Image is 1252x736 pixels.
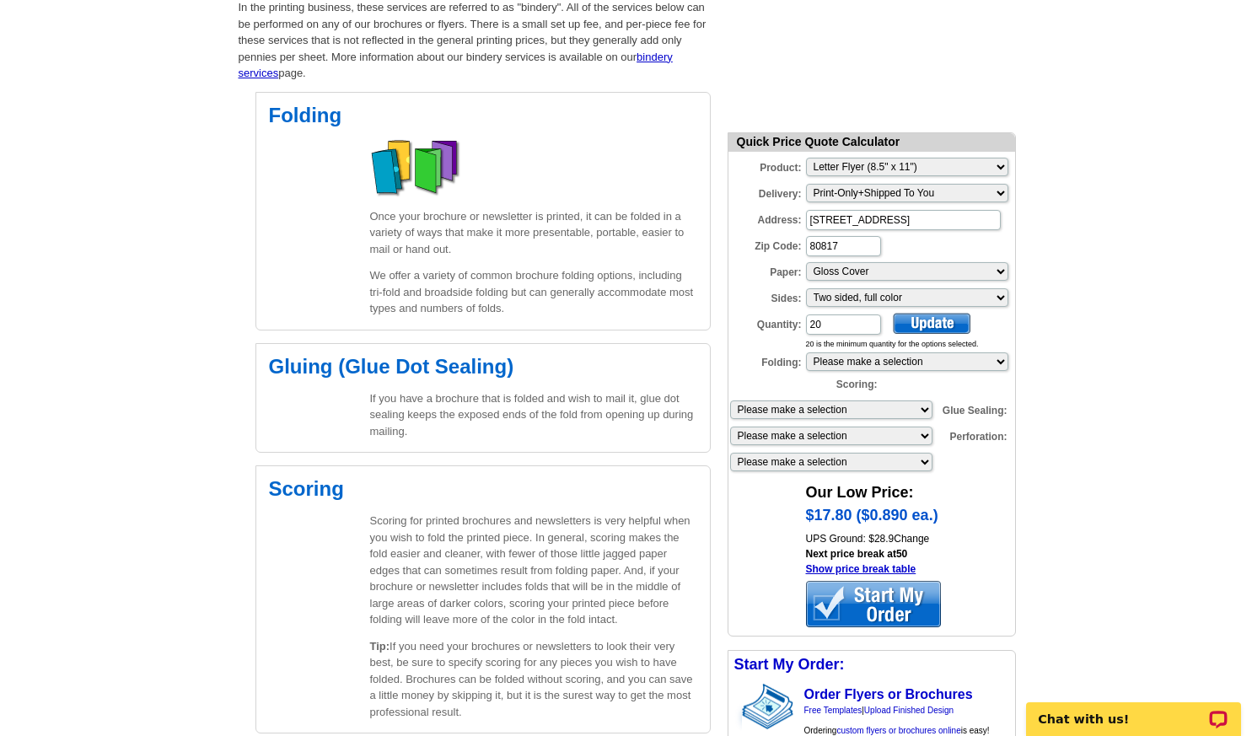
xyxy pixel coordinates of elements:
[269,105,697,126] h2: Folding
[804,687,973,701] a: Order Flyers or Brochures
[728,208,804,228] label: Address:
[370,640,390,653] span: Tip:
[728,182,804,201] label: Delivery:
[728,351,804,370] label: Folding:
[370,208,697,258] p: Once your brochure or newsletter is printed, it can be folded in a variety of ways that make it m...
[1015,683,1252,736] iframe: LiveChat chat widget
[728,156,804,175] label: Product:
[836,726,960,735] a: custom flyers or brochures online
[728,261,804,280] label: Paper:
[804,706,990,735] span: | Ordering is easy!
[370,267,697,317] p: We offer a variety of common brochure folding options, including tri-fold and broadside folding b...
[806,504,1015,531] div: $17.80 ($0.890 ea.)
[806,473,1015,504] div: Our Low Price:
[896,548,907,560] a: 50
[806,531,1015,546] div: UPS Ground: $28.9
[864,706,954,715] a: Upload Finished Design
[804,706,862,715] a: Free Templates
[370,638,697,721] p: If you need your brochures or newsletters to look their very best, be sure to specify scoring for...
[934,425,1010,444] label: Perforation:
[728,679,742,734] img: background image for brochures and flyers arrow
[806,563,916,575] a: Show price break table
[806,546,1015,577] div: Next price break at
[370,513,697,628] p: Scoring for printed brochures and newsletters is very helpful when you wish to fold the printed p...
[269,357,697,377] h2: Gluing (Glue Dot Sealing)
[728,287,804,306] label: Sides:
[742,679,802,734] img: stack of brochures with custom content
[239,51,673,80] a: bindery services
[728,313,804,332] label: Quantity:
[806,339,1015,351] div: 20 is the minimum quantity for the options selected.
[934,399,1010,418] label: Glue Sealing:
[370,139,463,198] img: Brochures folding
[728,651,1015,679] div: Start My Order:
[894,533,929,545] a: Change
[269,479,697,499] h2: Scoring
[804,373,880,392] label: Scoring:
[728,133,1015,152] div: Quick Price Quote Calculator
[370,390,697,440] p: If you have a brochure that is folded and wish to mail it, glue dot sealing keeps the exposed end...
[728,234,804,254] label: Zip Code:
